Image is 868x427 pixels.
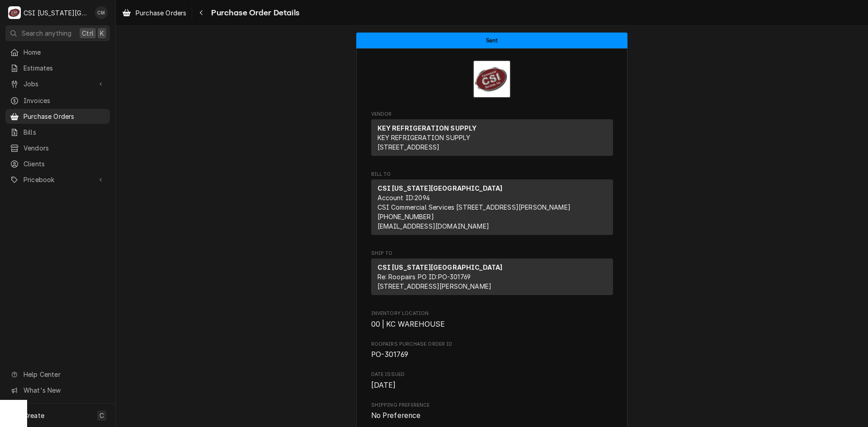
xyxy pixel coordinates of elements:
span: Bill To [371,171,613,178]
span: KEY REFRIGERATION SUPPLY [STREET_ADDRESS] [377,134,471,151]
a: Purchase Orders [5,109,110,124]
a: Go to Pricebook [5,172,110,187]
span: Estimates [24,63,105,73]
span: PO-301769 [371,350,408,359]
a: [EMAIL_ADDRESS][DOMAIN_NAME] [377,222,489,230]
div: Vendor [371,119,613,156]
span: Home [24,47,105,57]
span: Search anything [22,28,71,38]
div: CSI Kansas City's Avatar [8,6,21,19]
span: Jobs [24,79,92,89]
span: Vendor [371,111,613,118]
a: Purchase Orders [118,5,190,20]
span: Ship To [371,250,613,257]
span: Roopairs Purchase Order ID [371,341,613,348]
div: C [8,6,21,19]
div: Vendor [371,119,613,160]
span: Inventory Location [371,310,613,317]
span: Clients [24,159,105,169]
div: Inventory Location [371,310,613,329]
span: Date Issued [371,380,613,391]
span: Account ID: 2094 [377,194,430,202]
div: Status [356,33,627,48]
span: Re: Roopairs PO ID: PO-301769 [377,273,471,281]
a: Home [5,45,110,60]
a: Estimates [5,61,110,75]
div: Purchase Order Ship To [371,250,613,299]
a: Go to Help Center [5,367,110,382]
div: Ship To [371,258,613,295]
a: [PHONE_NUMBER] [377,213,434,221]
a: Clients [5,156,110,171]
div: Roopairs Purchase Order ID [371,341,613,360]
div: Purchase Order Vendor [371,111,613,160]
span: Purchase Order Details [208,7,299,19]
div: Bill To [371,179,613,235]
div: CM [95,6,108,19]
span: Invoices [24,96,105,105]
strong: CSI [US_STATE][GEOGRAPHIC_DATA] [377,263,503,271]
span: Date Issued [371,371,613,378]
a: Invoices [5,93,110,108]
div: Chancellor Morris's Avatar [95,6,108,19]
span: 00 | KC WAREHOUSE [371,320,445,328]
span: [DATE] [371,381,396,389]
span: Help Center [24,370,104,379]
span: CSI Commercial Services [STREET_ADDRESS][PERSON_NAME] [377,203,571,211]
span: Shipping Preference [371,410,613,421]
a: Go to What's New [5,383,110,398]
span: Ctrl [82,28,94,38]
span: C [99,411,104,420]
a: Bills [5,125,110,140]
div: CSI [US_STATE][GEOGRAPHIC_DATA] [24,8,90,18]
div: Shipping Preference [371,402,613,421]
strong: CSI [US_STATE][GEOGRAPHIC_DATA] [377,184,503,192]
span: Vendors [24,143,105,153]
span: Pricebook [24,175,92,184]
span: Inventory Location [371,319,613,330]
a: Go to Jobs [5,76,110,91]
span: What's New [24,385,104,395]
span: K [100,28,104,38]
span: Purchase Orders [136,8,186,18]
span: Sent [486,38,498,43]
div: Purchase Order Bill To [371,171,613,239]
span: Purchase Orders [24,112,105,121]
span: Bills [24,127,105,137]
button: Navigate back [194,5,208,20]
strong: KEY REFRIGERATION SUPPLY [377,124,477,132]
a: Vendors [5,141,110,155]
div: Ship To [371,258,613,299]
button: Search anythingCtrlK [5,25,110,41]
div: Bill To [371,179,613,239]
img: Logo [473,60,511,98]
span: No Preference [371,411,421,420]
span: [STREET_ADDRESS][PERSON_NAME] [377,282,492,290]
span: Shipping Preference [371,402,613,409]
div: Date Issued [371,371,613,390]
span: Roopairs Purchase Order ID [371,349,613,360]
span: Create [24,412,44,419]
